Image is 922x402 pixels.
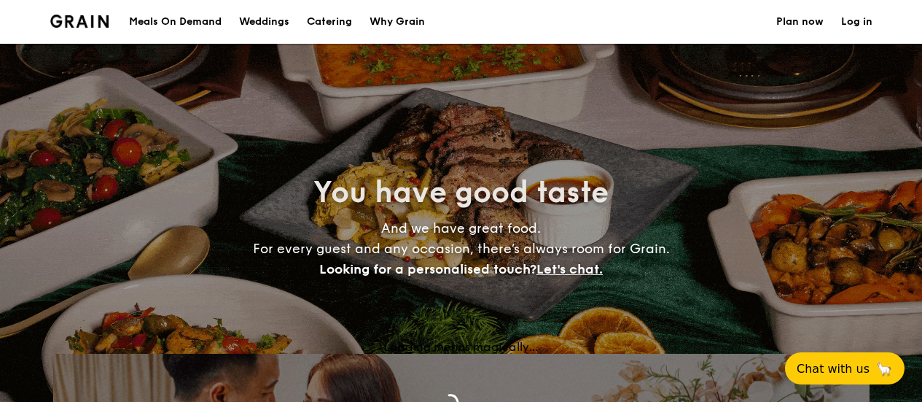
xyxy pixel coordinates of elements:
[875,360,893,377] span: 🦙
[53,340,870,354] div: Loading menus magically...
[797,362,870,376] span: Chat with us
[50,15,109,28] a: Logotype
[50,15,109,28] img: Grain
[536,261,603,277] span: Let's chat.
[785,352,905,384] button: Chat with us🦙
